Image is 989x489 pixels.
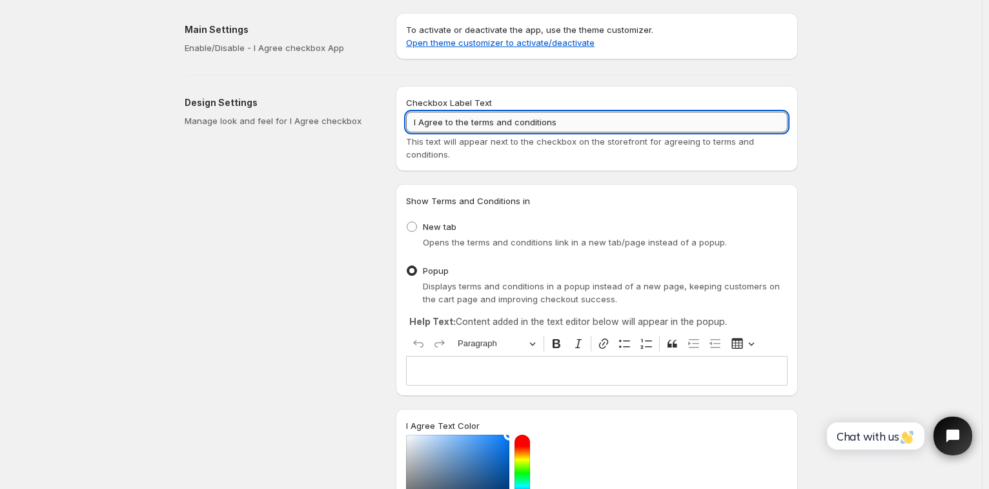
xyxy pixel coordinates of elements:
span: Opens the terms and conditions link in a new tab/page instead of a popup. [423,237,727,247]
div: Editor toolbar [406,331,788,356]
span: New tab [423,222,456,232]
label: I Agree Text Color [406,419,480,432]
p: Manage look and feel for I Agree checkbox [185,114,375,127]
h2: Main Settings [185,23,375,36]
span: Displays terms and conditions in a popup instead of a new page, keeping customers on the cart pag... [423,281,780,304]
p: To activate or deactivate the app, use the theme customizer. [406,23,788,49]
div: Editor editing area: main. Press Alt+0 for help. [406,356,788,385]
span: This text will appear next to the checkbox on the storefront for agreeing to terms and conditions. [406,136,754,160]
span: Popup [423,265,449,276]
strong: Help Text: [409,316,456,327]
p: Content added in the text editor below will appear in the popup. [409,315,784,328]
span: Checkbox Label Text [406,98,492,108]
button: Paragraph, Heading [452,334,541,354]
p: Enable/Disable - I Agree checkbox App [185,41,375,54]
span: Show Terms and Conditions in [406,196,530,206]
h2: Design Settings [185,96,375,109]
span: Paragraph [458,336,525,351]
iframe: Tidio Chat [813,406,983,466]
a: Open theme customizer to activate/deactivate [406,37,595,48]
